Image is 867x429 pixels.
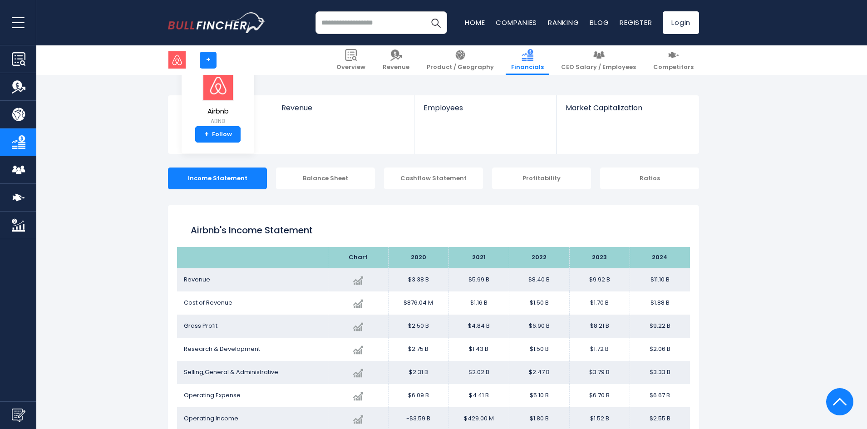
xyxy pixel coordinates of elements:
a: Home [465,18,485,27]
td: $1.88 B [630,291,690,315]
td: $11.10 B [630,268,690,291]
div: Income Statement [168,168,267,189]
span: Financials [511,64,544,71]
small: ABNB [202,117,234,125]
th: Chart [328,247,388,268]
h1: Airbnb's Income Statement [191,223,676,237]
a: Airbnb ABNB [202,70,234,127]
th: 2023 [569,247,630,268]
a: Companies [496,18,537,27]
th: 2024 [630,247,690,268]
a: Revenue [377,45,415,75]
td: $1.43 B [448,338,509,361]
td: $6.67 B [630,384,690,407]
span: CEO Salary / Employees [561,64,636,71]
a: +Follow [195,126,241,143]
td: $1.70 B [569,291,630,315]
span: Selling,General & Administrative [184,368,278,376]
td: $2.47 B [509,361,569,384]
span: Overview [336,64,365,71]
span: Product / Geography [427,64,494,71]
img: ABNB logo [202,70,234,101]
td: $4.84 B [448,315,509,338]
a: Financials [506,45,549,75]
td: $2.50 B [388,315,448,338]
span: Operating Income [184,414,238,423]
div: Profitability [492,168,591,189]
span: Revenue [281,104,405,112]
td: $6.09 B [388,384,448,407]
img: ABNB logo [168,51,186,69]
th: 2021 [448,247,509,268]
td: $2.02 B [448,361,509,384]
td: $1.50 B [509,291,569,315]
td: $2.06 B [630,338,690,361]
span: Market Capitalization [566,104,689,112]
td: $8.40 B [509,268,569,291]
a: Overview [331,45,371,75]
a: Login [663,11,699,34]
td: $3.33 B [630,361,690,384]
a: Market Capitalization [557,95,698,128]
a: Go to homepage [168,12,266,33]
a: Ranking [548,18,579,27]
div: Ratios [600,168,699,189]
td: $4.41 B [448,384,509,407]
a: CEO Salary / Employees [556,45,641,75]
td: $6.90 B [509,315,569,338]
td: $876.04 M [388,291,448,315]
td: $6.70 B [569,384,630,407]
td: $2.75 B [388,338,448,361]
strong: + [204,130,209,138]
td: $1.50 B [509,338,569,361]
img: bullfincher logo [168,12,266,33]
td: $5.99 B [448,268,509,291]
th: 2022 [509,247,569,268]
span: Airbnb [202,108,234,115]
a: Blog [590,18,609,27]
td: $1.72 B [569,338,630,361]
div: Balance Sheet [276,168,375,189]
th: 2020 [388,247,448,268]
a: Competitors [648,45,699,75]
span: Operating Expense [184,391,241,399]
td: $3.38 B [388,268,448,291]
td: $3.79 B [569,361,630,384]
span: Cost of Revenue [184,298,232,307]
div: Cashflow Statement [384,168,483,189]
a: Register [620,18,652,27]
span: Gross Profit [184,321,217,330]
a: + [200,52,217,69]
td: $1.16 B [448,291,509,315]
span: Research & Development [184,345,260,353]
span: Revenue [383,64,409,71]
span: Employees [424,104,547,112]
a: Employees [414,95,556,128]
span: Revenue [184,275,210,284]
button: Search [424,11,447,34]
span: Competitors [653,64,694,71]
td: $9.22 B [630,315,690,338]
td: $8.21 B [569,315,630,338]
a: Product / Geography [421,45,499,75]
td: $5.10 B [509,384,569,407]
a: Revenue [272,95,414,128]
td: $9.92 B [569,268,630,291]
td: $2.31 B [388,361,448,384]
